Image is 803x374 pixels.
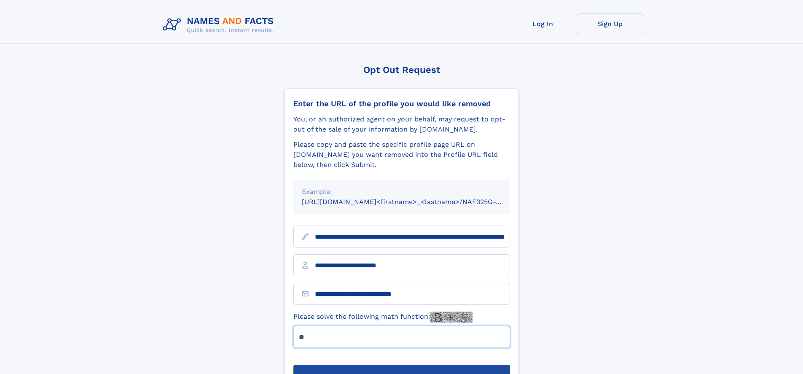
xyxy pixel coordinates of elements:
div: Opt Out Request [285,65,519,75]
label: Please solve the following math function: [293,312,473,323]
a: Sign Up [577,13,644,34]
img: Logo Names and Facts [159,13,281,36]
div: Enter the URL of the profile you would like removed [293,99,510,108]
div: Please copy and paste the specific profile page URL on [DOMAIN_NAME] you want removed into the Pr... [293,140,510,170]
div: Example: [302,187,502,197]
a: Log In [509,13,577,34]
div: You, or an authorized agent on your behalf, may request to opt-out of the sale of your informatio... [293,114,510,135]
small: [URL][DOMAIN_NAME]<firstname>_<lastname>/NAF325G-xxxxxxxx [302,198,526,206]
